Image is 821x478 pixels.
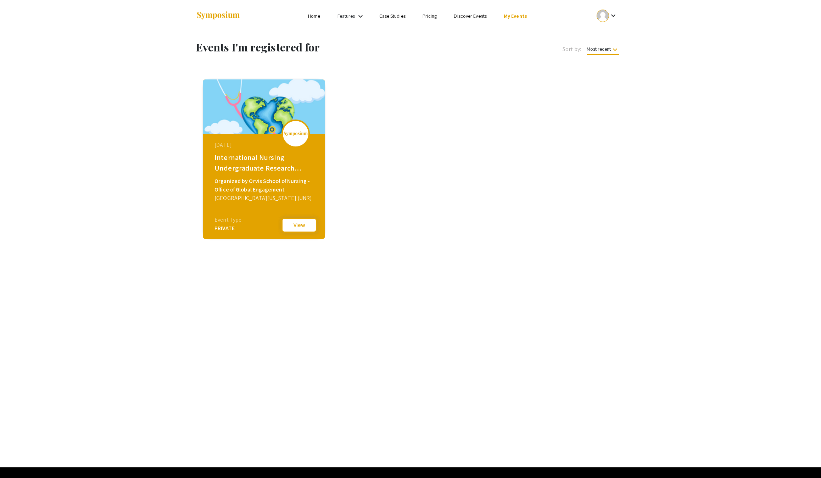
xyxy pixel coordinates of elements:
[379,13,406,19] a: Case Studies
[214,141,315,149] div: [DATE]
[563,45,581,54] span: Sort by:
[214,224,241,233] div: PRIVATE
[454,13,487,19] a: Discover Events
[587,46,619,55] span: Most recent
[281,218,317,233] button: View
[214,194,315,202] div: [GEOGRAPHIC_DATA][US_STATE] (UNR)
[203,79,325,134] img: global-connections-in-nursing-philippines-neva_eventCoverPhoto_3453dd__thumb.png
[423,13,437,19] a: Pricing
[356,12,365,21] mat-icon: Expand Features list
[214,216,241,224] div: Event Type
[504,13,527,19] a: My Events
[283,131,308,136] img: logo_v2.png
[308,13,320,19] a: Home
[5,446,30,473] iframe: Chat
[214,177,315,194] div: Organized by Orvis School of Nursing - Office of Global Engagement
[589,8,625,24] button: Expand account dropdown
[196,41,442,54] h1: Events I'm registered for
[214,152,315,173] div: International Nursing Undergraduate Research Symposium (INURS)
[196,11,240,21] img: Symposium by ForagerOne
[611,45,619,54] mat-icon: keyboard_arrow_down
[609,11,618,20] mat-icon: Expand account dropdown
[337,13,355,19] a: Features
[581,43,625,55] button: Most recent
